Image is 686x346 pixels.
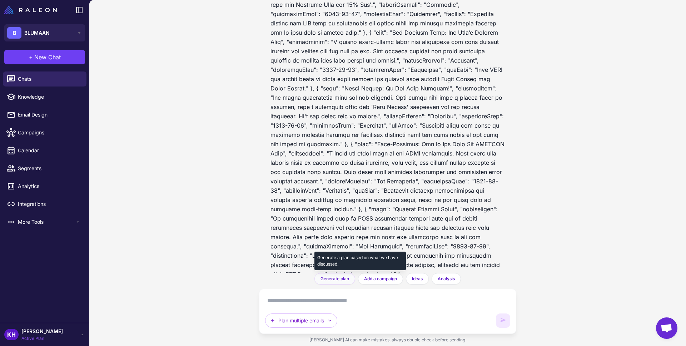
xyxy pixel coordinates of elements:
[3,179,86,194] a: Analytics
[3,125,86,140] a: Campaigns
[18,129,81,137] span: Campaigns
[438,276,455,282] span: Analysis
[412,276,423,282] span: Ideas
[18,75,81,83] span: Chats
[358,273,403,285] button: Add a campaign
[4,24,85,41] button: BBLUMAAN
[314,273,355,285] button: Generate plan
[18,93,81,101] span: Knowledge
[34,53,61,61] span: New Chat
[3,143,86,158] a: Calendar
[3,89,86,104] a: Knowledge
[3,107,86,122] a: Email Design
[18,200,81,208] span: Integrations
[18,164,81,172] span: Segments
[18,147,81,154] span: Calendar
[21,327,63,335] span: [PERSON_NAME]
[24,29,50,37] span: BLUMAAN
[21,335,63,342] span: Active Plan
[265,313,337,328] button: Plan multiple emails
[18,218,75,226] span: More Tools
[29,53,33,61] span: +
[259,334,516,346] div: [PERSON_NAME] AI can make mistakes, always double check before sending.
[18,182,81,190] span: Analytics
[406,273,429,285] button: Ideas
[18,111,81,119] span: Email Design
[364,276,397,282] span: Add a campaign
[432,273,461,285] button: Analysis
[656,317,677,339] div: Open chat
[3,161,86,176] a: Segments
[7,27,21,39] div: B
[4,329,19,340] div: KH
[4,50,85,64] button: +New Chat
[4,6,60,14] a: Raleon Logo
[3,71,86,86] a: Chats
[320,276,349,282] span: Generate plan
[4,6,57,14] img: Raleon Logo
[3,197,86,212] a: Integrations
